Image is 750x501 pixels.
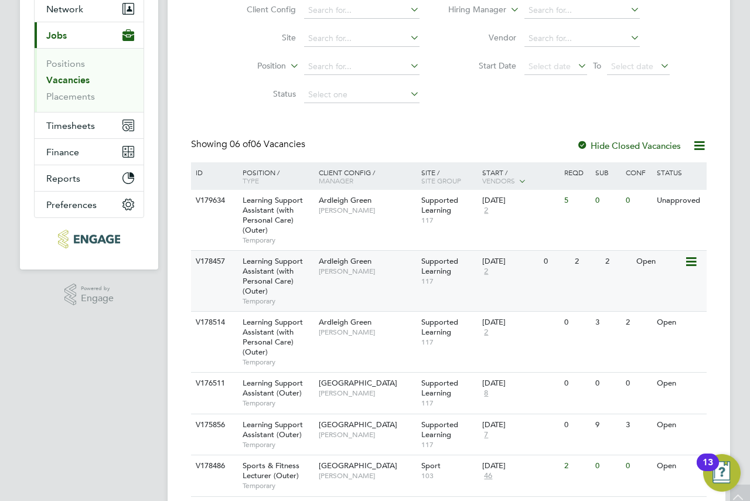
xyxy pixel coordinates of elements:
div: V175856 [193,414,234,436]
span: 2 [482,267,490,277]
div: Open [654,455,705,477]
a: Vacancies [46,74,90,86]
span: Supported Learning [421,317,458,337]
span: 117 [421,216,477,225]
span: Learning Support Assistant (with Personal Care) (Outer) [243,195,303,235]
div: Unapproved [654,190,705,212]
span: 46 [482,471,494,481]
div: Open [654,414,705,436]
div: [DATE] [482,196,558,206]
span: [PERSON_NAME] [319,267,415,276]
span: Supported Learning [421,195,458,215]
span: Learning Support Assistant (with Personal Care) (Outer) [243,256,303,296]
span: To [589,58,605,73]
label: Vendor [449,32,516,43]
div: Open [654,373,705,394]
div: 3 [592,312,623,333]
label: Status [229,88,296,99]
a: Positions [46,58,85,69]
span: Powered by [81,284,114,294]
span: [GEOGRAPHIC_DATA] [319,420,397,430]
span: Supported Learning [421,378,458,398]
div: V178514 [193,312,234,333]
span: 06 Vacancies [230,138,305,150]
span: Sports & Fitness Lecturer (Outer) [243,461,299,480]
div: V178486 [193,455,234,477]
label: Hiring Manager [439,4,506,16]
span: Learning Support Assistant (Outer) [243,378,303,398]
span: Manager [319,176,353,185]
div: 0 [623,373,653,394]
div: 2 [561,455,592,477]
span: Ardleigh Green [319,195,371,205]
div: Start / [479,162,561,192]
a: Go to home page [34,230,144,248]
button: Jobs [35,22,144,48]
span: Select date [611,61,653,71]
div: 0 [592,190,623,212]
span: Temporary [243,398,313,408]
div: 2 [572,251,602,272]
input: Search for... [304,30,420,47]
span: Supported Learning [421,256,458,276]
span: 2 [482,206,490,216]
span: 117 [421,398,477,408]
span: 7 [482,430,490,440]
span: Network [46,4,83,15]
div: V179634 [193,190,234,212]
span: Select date [529,61,571,71]
div: [DATE] [482,420,558,430]
div: 9 [592,414,623,436]
input: Search for... [524,30,640,47]
span: [PERSON_NAME] [319,430,415,439]
div: 2 [623,312,653,333]
div: Position / [234,162,316,190]
span: 117 [421,338,477,347]
button: Reports [35,165,144,191]
span: Temporary [243,440,313,449]
span: Ardleigh Green [319,317,371,327]
span: Reports [46,173,80,184]
label: Client Config [229,4,296,15]
label: Start Date [449,60,516,71]
span: 06 of [230,138,251,150]
span: Sport [421,461,441,471]
div: Reqd [561,162,592,182]
div: [DATE] [482,461,558,471]
span: Temporary [243,481,313,490]
div: Open [654,312,705,333]
span: Site Group [421,176,461,185]
span: Timesheets [46,120,95,131]
div: Client Config / [316,162,418,190]
input: Search for... [304,59,420,75]
button: Finance [35,139,144,165]
div: ID [193,162,234,182]
div: Jobs [35,48,144,112]
div: V176511 [193,373,234,394]
input: Search for... [304,2,420,19]
button: Open Resource Center, 13 new notifications [703,454,741,492]
div: 13 [703,462,713,478]
div: [DATE] [482,379,558,388]
span: Learning Support Assistant (with Personal Care) (Outer) [243,317,303,357]
span: 117 [421,277,477,286]
button: Timesheets [35,113,144,138]
div: 0 [541,251,571,272]
span: [GEOGRAPHIC_DATA] [319,461,397,471]
div: 0 [623,190,653,212]
span: Vendors [482,176,515,185]
label: Position [219,60,286,72]
span: [PERSON_NAME] [319,206,415,215]
input: Select one [304,87,420,103]
span: Engage [81,294,114,304]
span: Jobs [46,30,67,41]
span: Temporary [243,296,313,306]
div: 0 [561,414,592,436]
div: 5 [561,190,592,212]
div: 0 [592,455,623,477]
input: Search for... [524,2,640,19]
div: Showing [191,138,308,151]
span: Temporary [243,357,313,367]
span: 103 [421,471,477,480]
a: Placements [46,91,95,102]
